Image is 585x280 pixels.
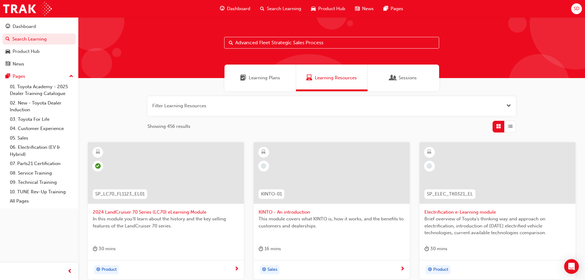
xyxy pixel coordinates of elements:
div: Dashboard [13,23,36,30]
span: Dashboard [227,5,250,12]
span: learningRecordVerb_NONE-icon [261,163,266,169]
input: Search... [224,37,439,49]
div: 30 mins [424,245,447,253]
a: 03. Toyota For Life [7,115,76,124]
span: pages-icon [384,5,388,13]
a: All Pages [7,196,76,206]
span: duration-icon [424,245,429,253]
button: SD [571,3,582,14]
a: Learning PlansLearning Plans [224,65,296,91]
span: learningRecordVerb_PASS-icon [95,163,101,169]
span: Sales [267,266,277,273]
a: Learning ResourcesLearning Resources [296,65,368,91]
span: Learning Resources [315,74,357,81]
a: pages-iconPages [379,2,408,15]
span: car-icon [311,5,316,13]
span: SP_LC70_FL1123_EL01 [95,191,145,198]
span: duration-icon [93,245,97,253]
div: 30 mins [93,245,116,253]
span: next-icon [234,266,239,272]
span: Product [433,266,448,273]
span: Grid [496,123,501,130]
span: Pages [391,5,403,12]
a: KINTO-01KINTO - An introductionThis module covers what KINTO is, how it works, and the benefits t... [254,142,410,279]
span: learningResourceType_ELEARNING-icon [96,148,100,156]
span: target-icon [262,266,266,274]
span: news-icon [355,5,360,13]
div: Open Intercom Messenger [564,259,579,274]
span: search-icon [6,37,10,42]
a: SP_ELEC_TK0321_ELElectrification e-Learning moduleBrief overview of Toyota’s thinking way and app... [419,142,575,279]
div: Product Hub [13,48,40,55]
a: news-iconNews [350,2,379,15]
button: Pages [2,71,76,82]
span: Showing 456 results [147,123,190,130]
a: Product Hub [2,46,76,57]
span: Learning Plans [249,74,280,81]
span: guage-icon [6,24,10,30]
span: next-icon [400,266,405,272]
span: pages-icon [6,74,10,79]
span: Learning Resources [306,74,312,81]
a: 08. Service Training [7,168,76,178]
span: guage-icon [220,5,224,13]
span: news-icon [6,61,10,67]
span: Search [229,39,233,46]
div: News [13,61,24,68]
a: 07. Parts21 Certification [7,159,76,168]
span: Sessions [390,74,396,81]
span: target-icon [96,266,100,274]
span: SP_ELEC_TK0321_EL [427,191,473,198]
span: Sessions [399,74,417,81]
span: Search Learning [267,5,301,12]
a: News [2,58,76,70]
span: Product [102,266,117,273]
img: Trak [3,2,52,16]
span: learningResourceType_ELEARNING-icon [261,148,266,156]
span: KINTO - An introduction [259,209,405,216]
a: 05. Sales [7,133,76,143]
span: search-icon [260,5,264,13]
span: List [508,123,513,130]
div: 16 mins [259,245,281,253]
span: Electrification e-Learning module [424,209,571,216]
a: 10. TUNE Rev-Up Training [7,187,76,197]
span: learningRecordVerb_NONE-icon [427,163,432,169]
a: search-iconSearch Learning [255,2,306,15]
a: 09. Technical Training [7,178,76,187]
span: This module covers what KINTO is, how it works, and the benefits to customers and dealerships. [259,215,405,229]
a: guage-iconDashboard [215,2,255,15]
span: learningResourceType_ELEARNING-icon [427,148,431,156]
a: 04. Customer Experience [7,124,76,133]
a: 06. Electrification (EV & Hybrid) [7,143,76,159]
span: In this module you'll learn about the history and the key selling features of the LandCruiser 70 ... [93,215,239,229]
button: Open the filter [506,102,511,109]
span: Product Hub [318,5,345,12]
div: Pages [13,73,25,80]
span: SD [574,5,579,12]
a: 01. Toyota Academy - 2025 Dealer Training Catalogue [7,82,76,98]
span: up-icon [69,73,73,81]
button: DashboardSearch LearningProduct HubNews [2,20,76,71]
a: Search Learning [2,34,76,45]
a: Dashboard [2,21,76,32]
span: target-icon [428,266,432,274]
a: car-iconProduct Hub [306,2,350,15]
a: SP_LC70_FL1123_EL012024 LandCruiser 70 Series (LC70) eLearning ModuleIn this module you'll learn ... [88,142,244,279]
span: 2024 LandCruiser 70 Series (LC70) eLearning Module [93,209,239,216]
a: SessionsSessions [368,65,439,91]
span: car-icon [6,49,10,54]
span: prev-icon [68,268,72,275]
span: KINTO-01 [261,191,282,198]
span: News [362,5,374,12]
span: Learning Plans [240,74,246,81]
span: Brief overview of Toyota’s thinking way and approach on electrification, introduction of [DATE] e... [424,215,571,236]
span: duration-icon [259,245,263,253]
a: 02. New - Toyota Dealer Induction [7,98,76,115]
